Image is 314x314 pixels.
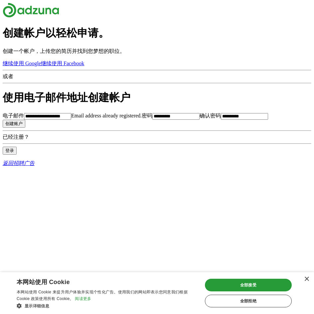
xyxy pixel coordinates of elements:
button: 创建账户 [3,120,25,128]
font: × [304,273,310,284]
font: 创建帐户以轻松申请。 [3,27,109,39]
font: 已经注册？ [3,134,29,140]
font: 全部接受 [240,283,257,287]
span: Email address already registered. [71,113,142,118]
font: 电子邮件 [3,113,24,118]
font: 确认密码 [200,113,221,118]
div: 显示详细信息 [17,302,197,309]
button: 登录 [3,147,17,155]
a: 继续使用 Google [3,61,41,66]
font: 登录 [5,148,14,153]
font: 返回招聘广告 [3,160,35,166]
font: 本网站使用 Cookie 来提升用户体验并实现个性化广告。使用我们的网站即表示您同意我们根据 Cookie 政策使用所有 Cookie。 [17,290,188,301]
img: Adzuna 徽标 [3,3,59,18]
a: 返回招聘广告 [3,160,311,167]
font: 创建一个帐户，上传您的简历并找到您梦想的职位。 [3,48,125,54]
div: 全部拒绝 [205,295,292,307]
font: 密码 [142,113,152,118]
div: 全部接受 [205,279,292,291]
font: 本网站使用 Cookie [17,279,70,285]
font: 使用电子邮件地址创建帐户 [3,91,130,103]
font: 或者 [3,74,13,79]
a: 登录 [3,147,17,153]
div: 关闭 [304,277,309,282]
font: 全部拒绝 [240,299,257,303]
font: 显示详细信息 [25,304,49,308]
a: 继续使用 Facebook [41,61,84,66]
font: 阅读更多 [75,296,91,301]
font: 创建账户 [5,121,23,126]
a: 阅读更多，打开新窗口 [75,296,91,301]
